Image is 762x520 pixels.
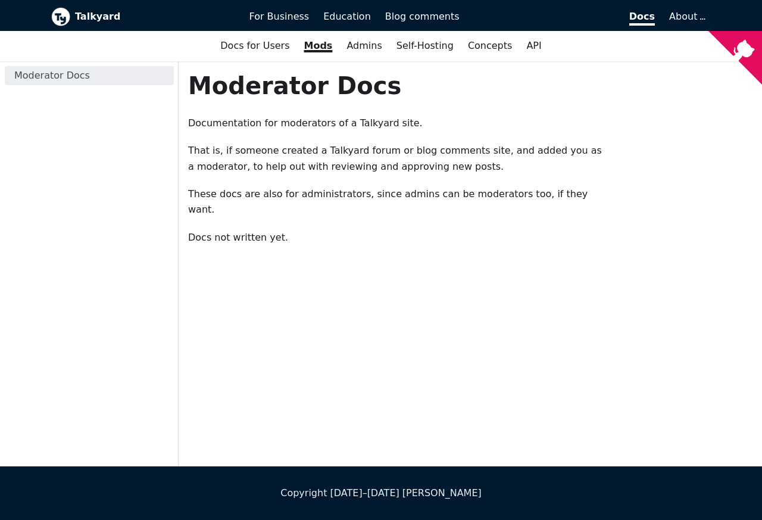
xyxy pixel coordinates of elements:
[385,11,460,22] span: Blog comments
[75,9,233,24] b: Talkyard
[519,36,548,56] a: API
[188,186,607,218] p: These docs are also for administrators, since admins can be moderators too, if they want.
[188,71,607,101] h1: Moderator Docs
[467,7,663,27] a: Docs
[51,485,711,501] div: Copyright [DATE]–[DATE] [PERSON_NAME]
[389,36,461,56] a: Self-Hosting
[629,11,655,26] span: Docs
[669,11,704,22] a: About
[378,7,467,27] a: Blog comments
[242,7,317,27] a: For Business
[5,66,174,85] a: Moderator Docs
[316,7,378,27] a: Education
[213,36,296,56] a: Docs for Users
[249,11,310,22] span: For Business
[188,230,607,245] p: Docs not written yet.
[461,36,520,56] a: Concepts
[51,7,233,26] a: Talkyard logoTalkyard
[339,36,389,56] a: Admins
[188,143,607,175] p: That is, if someone created a Talkyard forum or blog comments site, and added you as a moderator,...
[297,36,340,56] a: Mods
[188,116,607,131] p: Documentation for moderators of a Talkyard site.
[51,7,70,26] img: Talkyard logo
[323,11,371,22] span: Education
